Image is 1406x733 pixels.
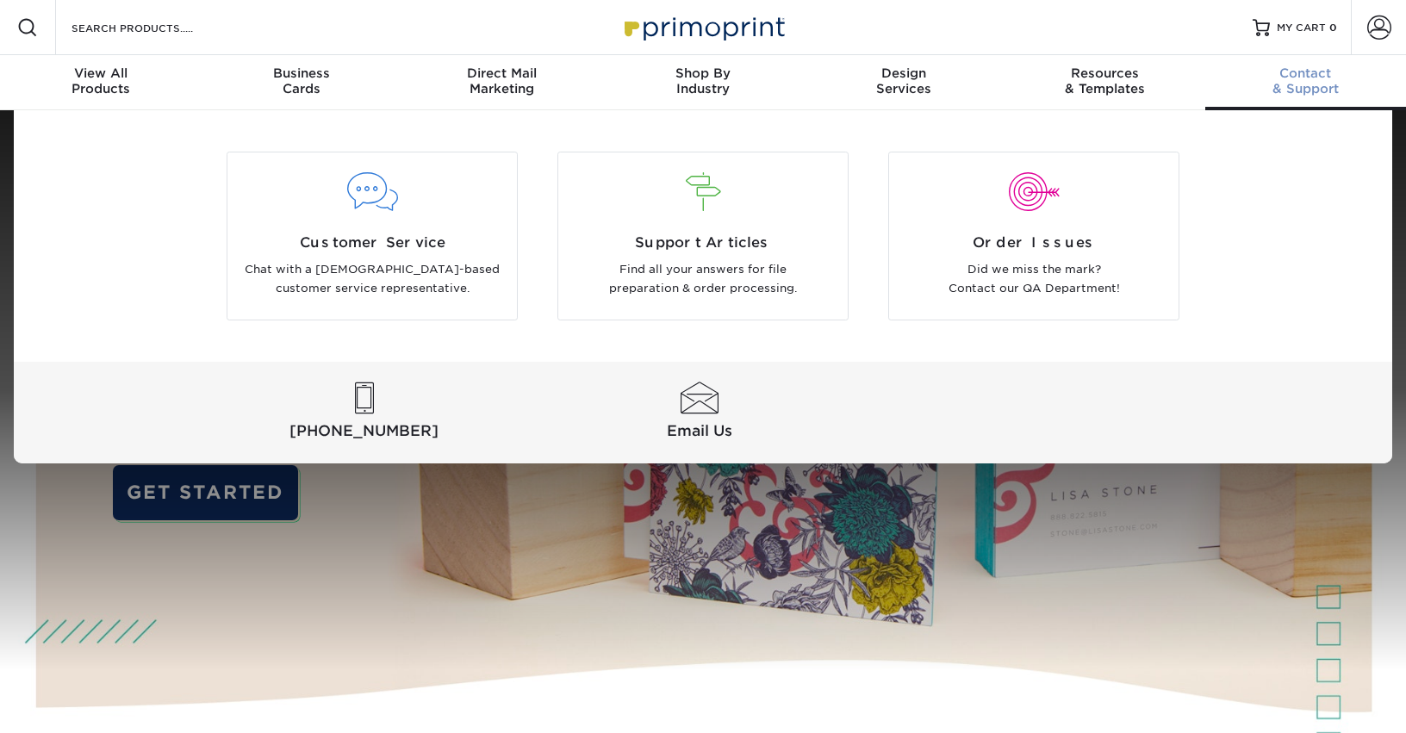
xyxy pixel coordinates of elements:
[1205,65,1406,96] div: & Support
[902,233,1166,253] span: Order Issues
[571,233,835,253] span: Support Articles
[1005,65,1205,81] span: Resources
[602,65,803,81] span: Shop By
[902,260,1166,299] p: Did we miss the mark? Contact our QA Department!
[1005,65,1205,96] div: & Templates
[535,420,863,442] span: Email Us
[602,55,803,110] a: Shop ByIndustry
[220,152,525,320] a: Customer Service Chat with a [DEMOGRAPHIC_DATA]-based customer service representative.
[70,17,238,38] input: SEARCH PRODUCTS.....
[1205,55,1406,110] a: Contact& Support
[201,65,401,81] span: Business
[200,420,528,442] span: [PHONE_NUMBER]
[804,65,1005,96] div: Services
[240,260,504,299] p: Chat with a [DEMOGRAPHIC_DATA]-based customer service representative.
[804,65,1005,81] span: Design
[1005,55,1205,110] a: Resources& Templates
[201,55,401,110] a: BusinessCards
[401,55,602,110] a: Direct MailMarketing
[535,382,863,443] a: Email Us
[617,9,789,46] img: Primoprint
[1205,65,1406,81] span: Contact
[551,152,855,320] a: Support Articles Find all your answers for file preparation & order processing.
[804,55,1005,110] a: DesignServices
[602,65,803,96] div: Industry
[571,260,835,299] p: Find all your answers for file preparation & order processing.
[401,65,602,96] div: Marketing
[201,65,401,96] div: Cards
[1329,22,1337,34] span: 0
[1277,21,1326,35] span: MY CART
[240,233,504,253] span: Customer Service
[200,382,528,443] a: [PHONE_NUMBER]
[401,65,602,81] span: Direct Mail
[881,152,1186,320] a: Order Issues Did we miss the mark? Contact our QA Department!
